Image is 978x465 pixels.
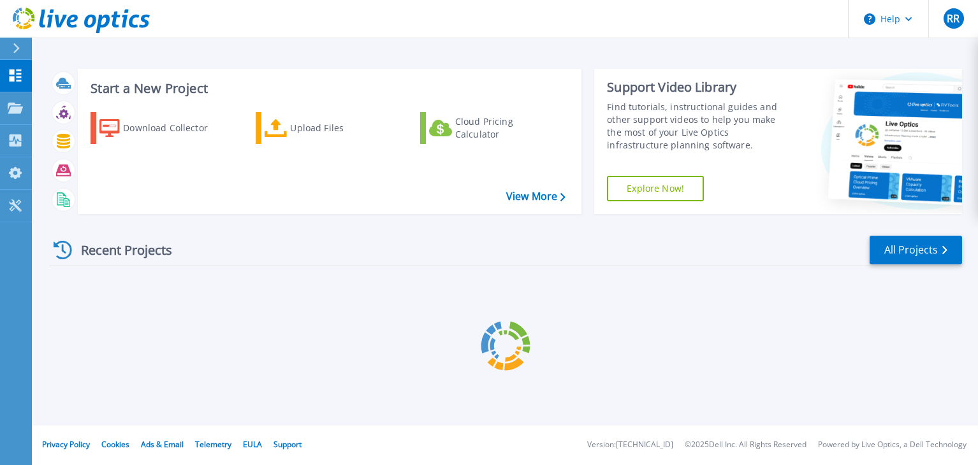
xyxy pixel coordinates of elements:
a: EULA [243,439,262,450]
a: Upload Files [256,112,398,144]
div: Upload Files [290,115,392,141]
span: RR [947,13,960,24]
a: View More [506,190,566,203]
a: Download Collector [91,112,233,144]
a: Support [274,439,302,450]
div: Download Collector [123,115,225,141]
div: Cloud Pricing Calculator [455,115,557,141]
a: Explore Now! [607,176,704,201]
a: Cloud Pricing Calculator [420,112,562,144]
a: Privacy Policy [42,439,90,450]
a: Ads & Email [141,439,184,450]
li: Powered by Live Optics, a Dell Technology [818,441,967,449]
div: Support Video Library [607,79,792,96]
div: Recent Projects [49,234,189,266]
a: All Projects [870,236,962,264]
a: Cookies [101,439,129,450]
li: © 2025 Dell Inc. All Rights Reserved [685,441,806,449]
li: Version: [TECHNICAL_ID] [587,441,673,449]
a: Telemetry [195,439,231,450]
h3: Start a New Project [91,82,565,96]
div: Find tutorials, instructional guides and other support videos to help you make the most of your L... [607,101,792,152]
